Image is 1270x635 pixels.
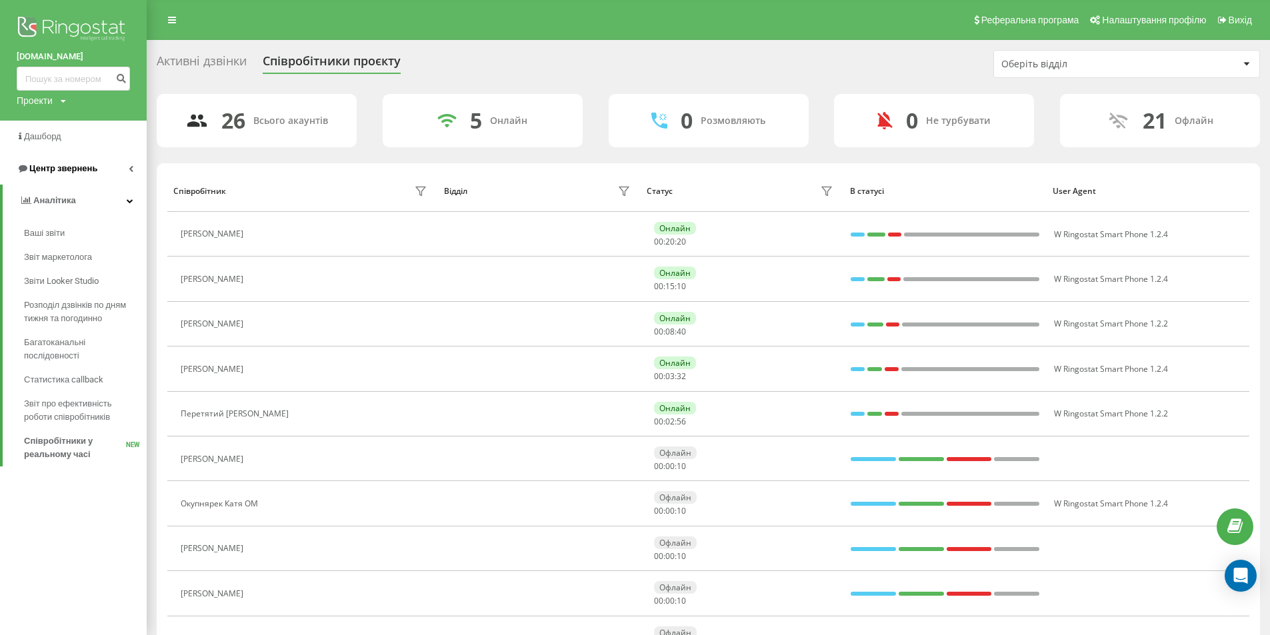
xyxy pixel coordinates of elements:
[654,267,696,279] div: Онлайн
[17,50,130,63] a: [DOMAIN_NAME]
[24,131,61,141] span: Дашборд
[24,336,140,362] span: Багатоканальні послідовності
[1175,115,1213,127] div: Офлайн
[647,187,673,196] div: Статус
[701,115,765,127] div: Розмовляють
[665,505,675,516] span: 00
[654,417,686,426] div: : :
[181,454,247,464] div: [PERSON_NAME]
[850,187,1040,196] div: В статусі
[17,13,130,47] img: Ringostat logo
[654,536,697,549] div: Офлайн
[654,402,696,414] div: Онлайн
[24,429,147,466] a: Співробітники у реальному часіNEW
[24,373,103,386] span: Статистика callback
[1001,59,1161,70] div: Оберіть відділ
[654,416,663,427] span: 00
[157,54,247,75] div: Активні дзвінки
[181,499,261,508] div: Окупнярек Катя ОМ
[24,221,147,245] a: Ваші звіти
[654,581,697,594] div: Офлайн
[181,589,247,598] div: [PERSON_NAME]
[665,236,675,247] span: 20
[681,108,693,133] div: 0
[3,185,147,217] a: Аналiтика
[654,550,663,562] span: 00
[665,595,675,606] span: 00
[677,326,686,337] span: 40
[33,195,76,205] span: Аналiтика
[665,416,675,427] span: 02
[654,491,697,504] div: Офлайн
[1054,273,1168,285] span: W Ringostat Smart Phone 1.2.4
[677,505,686,516] span: 10
[677,416,686,427] span: 56
[1143,108,1167,133] div: 21
[24,397,140,424] span: Звіт про ефективність роботи співробітників
[654,506,686,516] div: : :
[654,326,663,337] span: 00
[654,370,663,382] span: 00
[253,115,328,127] div: Всього акаунтів
[17,67,130,91] input: Пошук за номером
[677,595,686,606] span: 10
[1054,498,1168,509] span: W Ringostat Smart Phone 1.2.4
[1054,318,1168,329] span: W Ringostat Smart Phone 1.2.2
[181,229,247,239] div: [PERSON_NAME]
[654,282,686,291] div: : :
[24,392,147,429] a: Звіт про ефективність роботи співробітників
[665,370,675,382] span: 03
[24,245,147,269] a: Звіт маркетолога
[24,434,126,461] span: Співробітники у реальному часі
[1053,187,1243,196] div: User Agent
[654,446,697,459] div: Офлайн
[181,544,247,553] div: [PERSON_NAME]
[926,115,991,127] div: Не турбувати
[24,293,147,330] a: Розподіл дзвінків по дням тижня та погодинно
[654,237,686,247] div: : :
[654,281,663,292] span: 00
[1229,15,1252,25] span: Вихід
[677,550,686,562] span: 10
[490,115,527,127] div: Онлайн
[1054,408,1168,419] span: W Ringostat Smart Phone 1.2.2
[654,462,686,471] div: : :
[677,236,686,247] span: 20
[470,108,482,133] div: 5
[665,326,675,337] span: 08
[677,370,686,382] span: 32
[654,327,686,336] div: : :
[181,409,292,418] div: Перетятий [PERSON_NAME]
[1225,560,1257,592] div: Open Intercom Messenger
[181,275,247,284] div: [PERSON_NAME]
[654,505,663,516] span: 00
[654,312,696,324] div: Онлайн
[654,596,686,606] div: : :
[181,319,247,328] div: [PERSON_NAME]
[24,251,92,264] span: Звіт маркетолога
[24,299,140,325] span: Розподіл дзвінків по дням тижня та погодинно
[654,460,663,472] span: 00
[906,108,918,133] div: 0
[1102,15,1206,25] span: Налаштування профілю
[654,236,663,247] span: 00
[24,227,65,240] span: Ваші звіти
[444,187,467,196] div: Відділ
[677,281,686,292] span: 10
[263,54,401,75] div: Співробітники проєкту
[181,364,247,374] div: [PERSON_NAME]
[29,163,97,173] span: Центр звернень
[654,552,686,561] div: : :
[654,372,686,381] div: : :
[665,281,675,292] span: 15
[981,15,1079,25] span: Реферальна програма
[654,595,663,606] span: 00
[221,108,245,133] div: 26
[665,460,675,472] span: 00
[654,356,696,369] div: Онлайн
[24,269,147,293] a: Звіти Looker Studio
[665,550,675,562] span: 00
[24,368,147,392] a: Статистика callback
[1054,229,1168,240] span: W Ringostat Smart Phone 1.2.4
[173,187,226,196] div: Співробітник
